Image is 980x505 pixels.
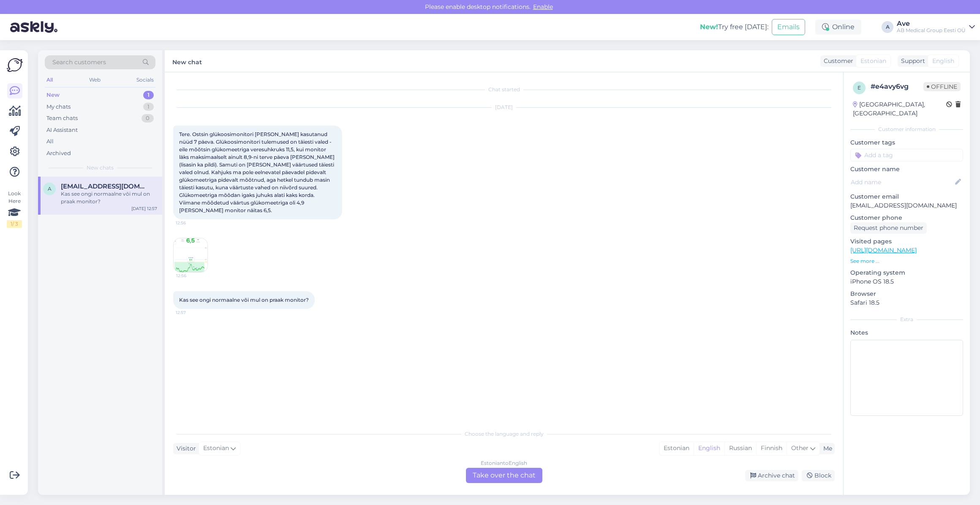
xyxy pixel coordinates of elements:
div: Estonian [659,442,694,455]
div: Request phone number [850,222,927,234]
span: 12:57 [176,309,207,316]
div: Kas see ongi normaalne või mul on praak monitor? [61,190,157,205]
div: Choose the language and reply [173,430,835,438]
p: Browser [850,289,963,298]
div: 1 [143,91,154,99]
p: Operating system [850,268,963,277]
span: 12:56 [176,273,208,279]
span: Enable [531,3,555,11]
button: Emails [772,19,805,35]
label: New chat [172,55,202,67]
div: Block [802,470,835,481]
div: All [46,137,54,146]
div: Socials [135,74,155,85]
p: Customer phone [850,213,963,222]
span: Tere. Ostsin glükoosimonitori [PERSON_NAME] kasutanud nüüd 7 päeva. Glükoosimonitori tulemused on... [179,131,336,213]
span: annaliisa.aas@gmail.com [61,183,149,190]
span: Estonian [860,57,886,66]
b: New! [700,23,718,31]
a: AveAB Medical Group Eesti OÜ [897,20,975,34]
div: A [882,21,893,33]
span: Estonian [203,444,229,453]
div: [GEOGRAPHIC_DATA], [GEOGRAPHIC_DATA] [853,100,946,118]
div: 1 / 3 [7,220,22,228]
div: Look Here [7,190,22,228]
p: iPhone OS 18.5 [850,277,963,286]
div: Customer [820,57,853,66]
span: e [857,85,861,91]
div: 0 [142,114,154,123]
input: Add name [851,177,953,187]
div: Finnish [756,442,787,455]
p: [EMAIL_ADDRESS][DOMAIN_NAME] [850,201,963,210]
div: English [694,442,724,455]
div: Take over the chat [466,468,542,483]
div: My chats [46,103,71,111]
img: Askly Logo [7,57,23,73]
div: Me [820,444,832,453]
p: Customer tags [850,138,963,147]
div: Try free [DATE]: [700,22,768,32]
div: Chat started [173,86,835,93]
div: [DATE] 12:57 [131,205,157,212]
p: Customer name [850,165,963,174]
p: Visited pages [850,237,963,246]
p: Customer email [850,192,963,201]
div: New [46,91,60,99]
div: Extra [850,316,963,323]
div: 1 [143,103,154,111]
div: Visitor [173,444,196,453]
span: Other [791,444,808,452]
p: See more ... [850,257,963,265]
div: Archived [46,149,71,158]
div: Archive chat [745,470,798,481]
div: Web [87,74,102,85]
span: Offline [923,82,961,91]
div: AI Assistant [46,126,78,134]
a: [URL][DOMAIN_NAME] [850,246,917,254]
div: Online [815,19,861,35]
div: Customer information [850,126,963,133]
div: [DATE] [173,104,835,111]
img: Attachment [174,238,207,272]
p: Notes [850,328,963,337]
p: Safari 18.5 [850,298,963,307]
div: Team chats [46,114,78,123]
div: # e4avy6vg [871,82,923,92]
div: Support [898,57,925,66]
div: Ave [897,20,966,27]
div: AB Medical Group Eesti OÜ [897,27,966,34]
span: New chats [87,164,114,172]
div: Estonian to English [481,459,527,467]
span: Search customers [52,58,106,67]
input: Add a tag [850,149,963,161]
span: 12:56 [176,220,207,226]
span: English [932,57,954,66]
span: a [48,186,52,192]
span: Kas see ongi normaalne või mul on praak monitor? [179,297,309,303]
div: Russian [724,442,756,455]
div: All [45,74,54,85]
